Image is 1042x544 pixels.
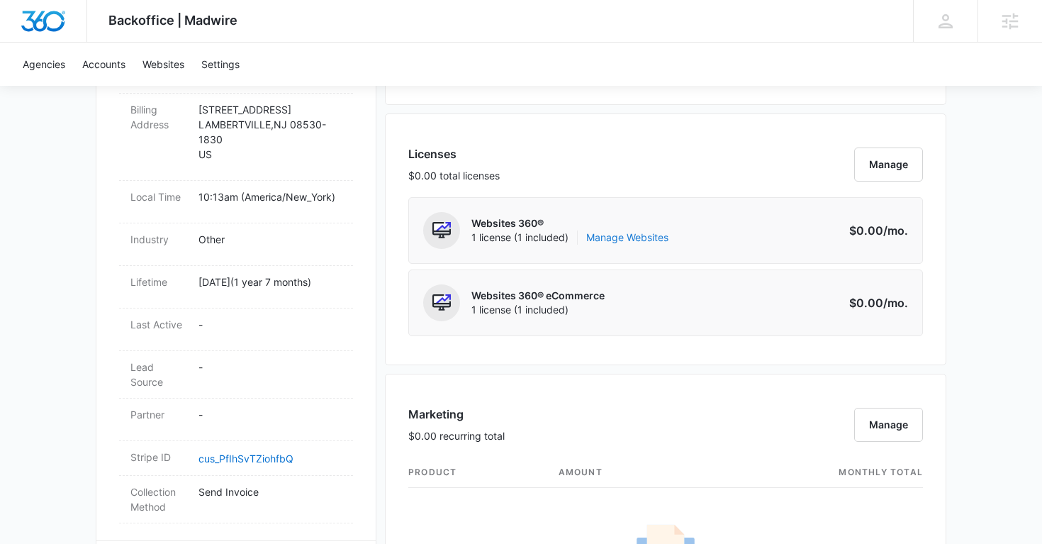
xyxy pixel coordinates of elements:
[130,274,187,289] dt: Lifetime
[408,457,547,488] th: product
[130,189,187,204] dt: Local Time
[130,360,187,389] dt: Lead Source
[193,43,248,86] a: Settings
[198,484,342,499] p: Send Invoice
[119,266,353,309] div: Lifetime[DATE](1 year 7 months)
[586,231,668,245] a: Manage Websites
[130,450,187,465] dt: Stripe ID
[198,274,342,289] p: [DATE] ( 1 year 7 months )
[471,231,668,245] span: 1 license (1 included)
[119,399,353,441] div: Partner-
[119,309,353,351] div: Last Active-
[198,102,342,162] p: [STREET_ADDRESS] LAMBERTVILLE , NJ 08530-1830 US
[883,296,908,310] span: /mo.
[841,294,908,311] p: $0.00
[119,441,353,476] div: Stripe IDcus_PfIhSvTZiohfbQ
[841,222,908,239] p: $0.00
[408,406,505,423] h3: Marketing
[74,43,134,86] a: Accounts
[14,43,74,86] a: Agencies
[130,232,187,247] dt: Industry
[471,216,668,231] p: Websites 360®
[198,360,342,374] p: -
[108,13,237,28] span: Backoffice | Madwire
[198,189,342,204] p: 10:13am ( America/New_York )
[119,94,353,181] div: Billing Address[STREET_ADDRESS]LAMBERTVILLE,NJ 08530-1830US
[854,148,923,182] button: Manage
[471,303,605,317] span: 1 license (1 included)
[198,453,293,465] a: cus_PfIhSvTZiohfbQ
[119,351,353,399] div: Lead Source-
[471,289,605,303] p: Websites 360® eCommerce
[130,484,187,514] dt: Collection Method
[119,181,353,223] div: Local Time10:13am (America/New_York)
[130,317,187,332] dt: Last Active
[883,223,908,238] span: /mo.
[130,102,187,132] dt: Billing Address
[198,232,342,247] p: Other
[119,476,353,523] div: Collection MethodSend Invoice
[408,428,505,443] p: $0.00 recurring total
[130,407,187,422] dt: Partner
[134,43,193,86] a: Websites
[854,408,923,442] button: Manage
[198,407,342,422] p: -
[198,317,342,332] p: -
[702,457,923,488] th: monthly total
[119,223,353,266] div: IndustryOther
[547,457,702,488] th: amount
[408,145,500,162] h3: Licenses
[408,168,500,183] p: $0.00 total licenses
